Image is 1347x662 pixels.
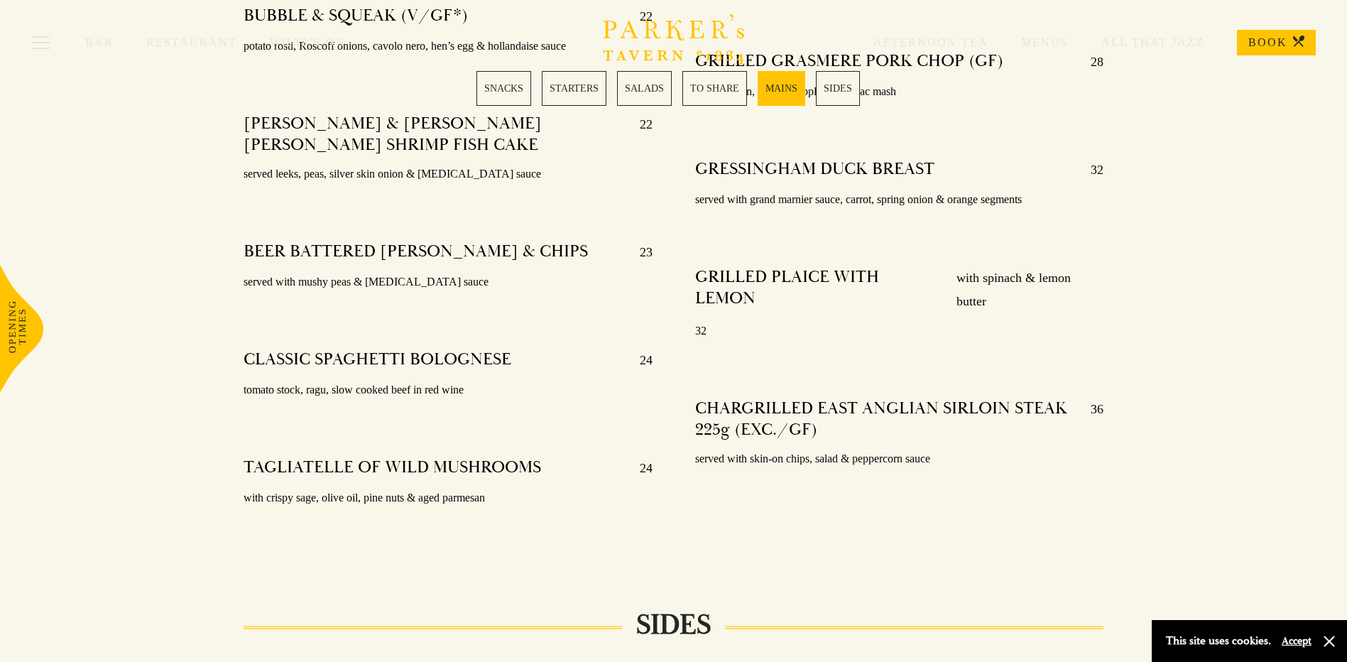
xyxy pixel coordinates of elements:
[1076,398,1103,440] p: 36
[626,241,653,264] p: 23
[1322,634,1336,649] button: Close and accept
[244,241,588,264] h4: BEER BATTERED [PERSON_NAME] & CHIPS
[758,71,805,106] a: 5 / 6
[942,266,1103,313] p: with spinach & lemon butter
[244,457,541,479] h4: TAGLIATELLE OF WILD MUSHROOMS
[622,608,725,642] h2: SIDES
[695,190,1103,210] p: served with grand marnier sauce, carrot, spring onion & orange segments
[695,449,1103,470] p: served with skin-on chips, salad & peppercorn sauce
[476,71,531,106] a: 1 / 6
[695,398,1076,440] h4: CHARGRILLED EAST ANGLIAN SIRLOIN STEAK 225g (EXC./GF)
[695,266,942,313] h4: GRILLED PLAICE WITH LEMON
[1282,634,1311,648] button: Accept
[1076,158,1103,181] p: 32
[695,321,1103,342] p: 32
[617,71,672,106] a: 3 / 6
[244,349,511,371] h4: CLASSIC SPAGHETTI BOLOGNESE
[244,488,652,509] p: with crispy sage, olive oil, pine nuts & aged parmesan
[682,71,747,106] a: 4 / 6
[1166,631,1271,651] p: This site uses cookies.
[695,158,934,181] h4: GRESSINGHAM DUCK BREAST
[816,71,860,106] a: 6 / 6
[542,71,606,106] a: 2 / 6
[244,164,652,185] p: served leeks, peas, silver skin onion & [MEDICAL_DATA] sauce
[244,380,652,401] p: tomato stock, ragu, slow cooked beef in red wine
[626,457,653,479] p: 24
[626,349,653,371] p: 24
[244,272,652,293] p: served with mushy peas & [MEDICAL_DATA] sauce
